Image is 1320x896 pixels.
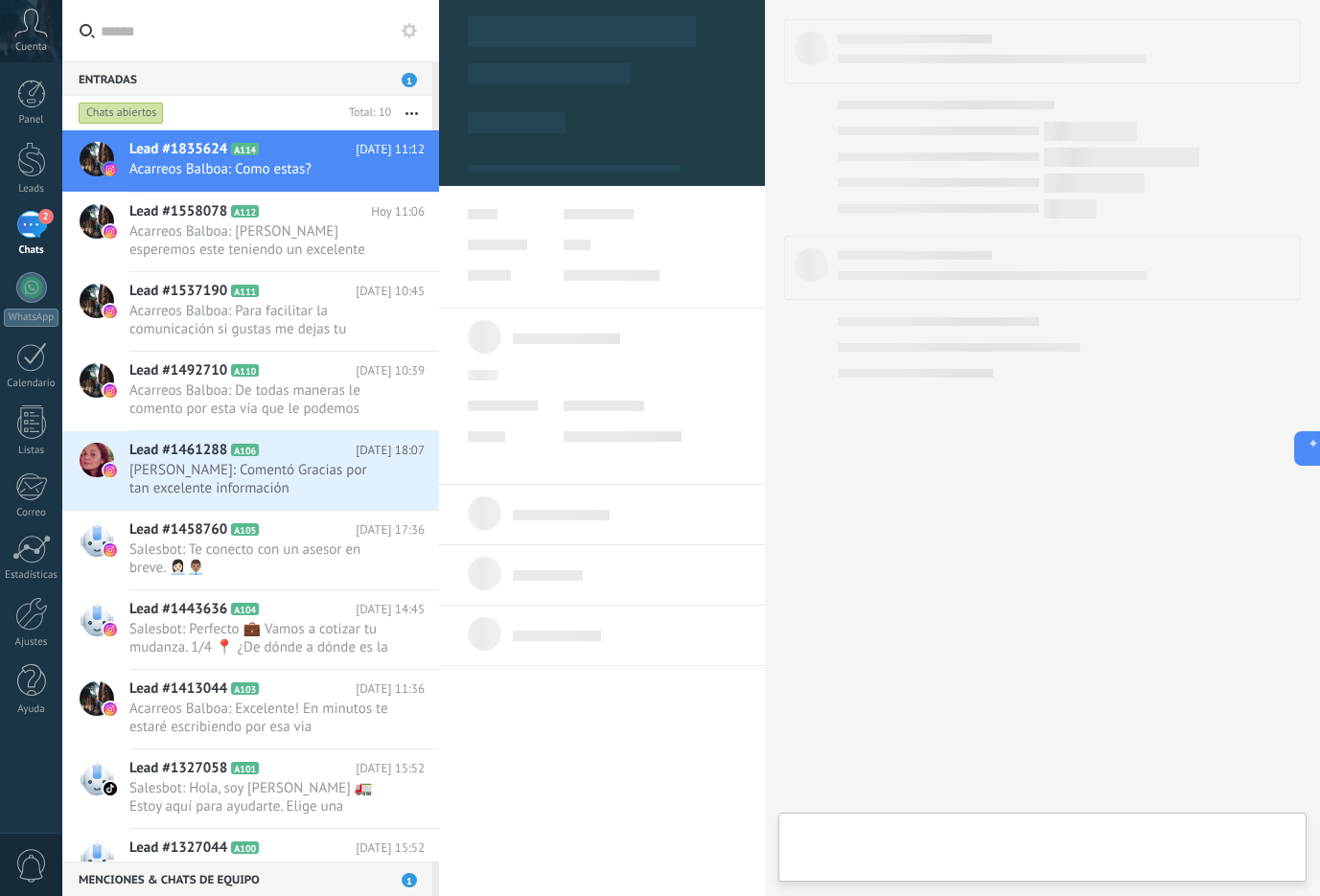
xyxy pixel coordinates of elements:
span: A114 [231,143,259,155]
img: instagram.svg [104,305,117,318]
div: Entradas [62,61,432,96]
span: Salesbot: Hola, soy [PERSON_NAME] 🚛 Estoy aquí para ayudarte. Elige una opción: 1️⃣ Cotizar mudan... [129,779,388,816]
span: Lead #1492710 [129,361,227,380]
span: Salesbot: Perfecto 💼 Vamos a cotizar tu mudanza. 1/4 📍 ¿De dónde a dónde es la mudanza? (envíame ... [129,620,388,656]
span: [DATE] 15:52 [356,759,425,778]
img: instagram.svg [104,163,117,176]
a: Lead #1458760 A105 [DATE] 17:36 Salesbot: Te conecto con un asesor en breve. 👩🏻‍💼👨🏽‍💼 [62,511,439,589]
a: Lead #1413044 A103 [DATE] 11:36 Acarreos Balboa: Excelente! En minutos te estaré escribiendo por ... [62,670,439,748]
span: A106 [231,444,259,456]
div: Estadísticas [4,569,59,582]
span: Hoy 11:06 [371,202,425,221]
div: Chats abiertos [79,102,164,125]
span: A101 [231,762,259,774]
div: Listas [4,445,59,457]
a: Lead #1835624 A114 [DATE] 11:12 Acarreos Balboa: Como estas? [62,130,439,192]
a: Lead #1327058 A101 [DATE] 15:52 Salesbot: Hola, soy [PERSON_NAME] 🚛 Estoy aquí para ayudarte. Eli... [62,749,439,828]
span: Lead #1537190 [129,282,227,301]
img: instagram.svg [104,464,117,477]
span: Acarreos Balboa: [PERSON_NAME] esperemos este teniendo un excelente inicio de semana! Si gustas d... [129,222,388,259]
a: Lead #1443636 A104 [DATE] 14:45 Salesbot: Perfecto 💼 Vamos a cotizar tu mudanza. 1/4 📍 ¿De dónde ... [62,590,439,669]
span: Acarreos Balboa: De todas maneras le comento por esta vía que le podemos cobrar por nuestros serv... [129,381,388,418]
span: Salesbot: Te conecto con un asesor en breve. 👩🏻‍💼👨🏽‍💼 [129,540,388,577]
div: Leads [4,183,59,195]
span: Lead #1458760 [129,520,227,540]
img: instagram.svg [104,623,117,636]
span: Salesbot: Hola, soy [PERSON_NAME] 🚛 Estoy aquí para ayudarte. Elige una opción: 1️⃣ Cotizar mudan... [129,859,388,895]
span: A111 [231,285,259,297]
img: instagram.svg [104,384,117,398]
a: Lead #1461288 A106 [DATE] 18:07 [PERSON_NAME]: Comentó Gracias por tan excelente información [62,431,439,510]
span: Lead #1327058 [129,759,227,778]
span: Lead #1558078 [129,202,227,221]
a: Lead #1558078 A112 Hoy 11:06 Acarreos Balboa: [PERSON_NAME] esperemos este teniendo un excelente ... [62,193,439,271]
span: A110 [231,364,259,377]
span: 2 [38,209,54,224]
span: Lead #1461288 [129,441,227,460]
span: [DATE] 15:52 [356,839,425,858]
span: A103 [231,682,259,695]
span: 1 [402,73,417,87]
div: WhatsApp [4,309,58,327]
div: Menciones & Chats de equipo [62,862,432,896]
span: [DATE] 17:36 [356,520,425,540]
span: Lead #1835624 [129,140,227,159]
span: [DATE] 18:07 [356,441,425,460]
div: Total: 10 [341,103,391,123]
span: A104 [231,603,259,615]
div: Calendario [4,378,59,390]
span: [PERSON_NAME]: Comentó Gracias por tan excelente información [129,461,388,497]
div: Correo [4,507,59,519]
span: A105 [231,523,259,536]
a: Lead #1492710 A110 [DATE] 10:39 Acarreos Balboa: De todas maneras le comento por esta vía que le ... [62,352,439,430]
div: Ayuda [4,703,59,716]
div: Ajustes [4,636,59,649]
span: [DATE] 14:45 [356,600,425,619]
span: Cuenta [15,41,47,54]
span: [DATE] 11:12 [356,140,425,159]
span: Acarreos Balboa: Como estas? [129,160,388,178]
span: 1 [402,873,417,887]
span: [DATE] 11:36 [356,679,425,699]
span: A112 [231,205,259,218]
img: instagram.svg [104,543,117,557]
span: A100 [231,841,259,854]
span: [DATE] 10:39 [356,361,425,380]
span: Lead #1327044 [129,839,227,858]
span: Acarreos Balboa: Excelente! En minutos te estaré escribiendo por esa via [129,700,388,736]
span: Lead #1443636 [129,600,227,619]
span: Lead #1413044 [129,679,227,699]
span: [DATE] 10:45 [356,282,425,301]
div: Panel [4,114,59,126]
img: instagram.svg [104,702,117,716]
img: tiktok_kommo.svg [104,782,117,795]
div: Chats [4,244,59,257]
a: Lead #1537190 A111 [DATE] 10:45 Acarreos Balboa: Para facilitar la comunicación si gustas me deja... [62,272,439,351]
span: Acarreos Balboa: Para facilitar la comunicación si gustas me dejas tu numero de WhatsApp o me pue... [129,302,388,338]
img: instagram.svg [104,225,117,239]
